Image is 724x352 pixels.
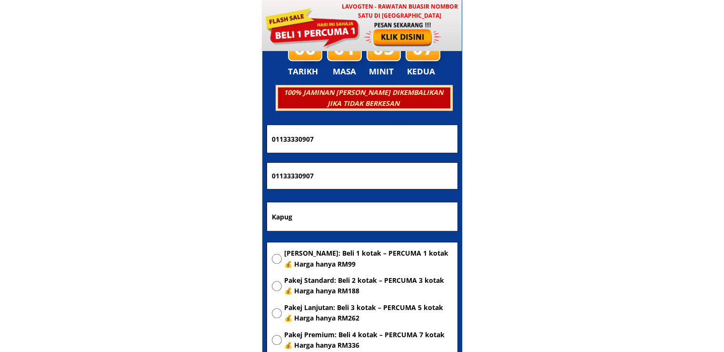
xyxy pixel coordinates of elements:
span: Pakej Premium: Beli 4 kotak – PERCUMA 7 kotak 💰 Harga hanya RM336 [284,330,453,351]
span: Pakej Lanjutan: Beli 3 kotak – PERCUMA 5 kotak 💰 Harga hanya RM262 [284,302,453,324]
input: Alamat [269,202,455,231]
h3: MINIT [369,65,397,78]
h3: 100% JAMINAN [PERSON_NAME] DIKEMBALIKAN JIKA TIDAK BERKESAN [277,87,450,109]
h3: LAVOGTEN - Rawatan Buasir Nombor Satu di [GEOGRAPHIC_DATA] [337,2,462,20]
h3: KEDUA [407,65,438,78]
input: Nama penuh [269,125,455,152]
span: Pakej Standard: Beli 2 kotak – PERCUMA 3 kotak 💰 Harga hanya RM188 [284,275,453,297]
h3: MASA [328,65,361,78]
h3: TARIKH [288,65,328,78]
span: [PERSON_NAME]: Beli 1 kotak – PERCUMA 1 kotak 💰 Harga hanya RM99 [284,248,453,269]
input: Nombor Telefon Bimbit [269,163,455,189]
